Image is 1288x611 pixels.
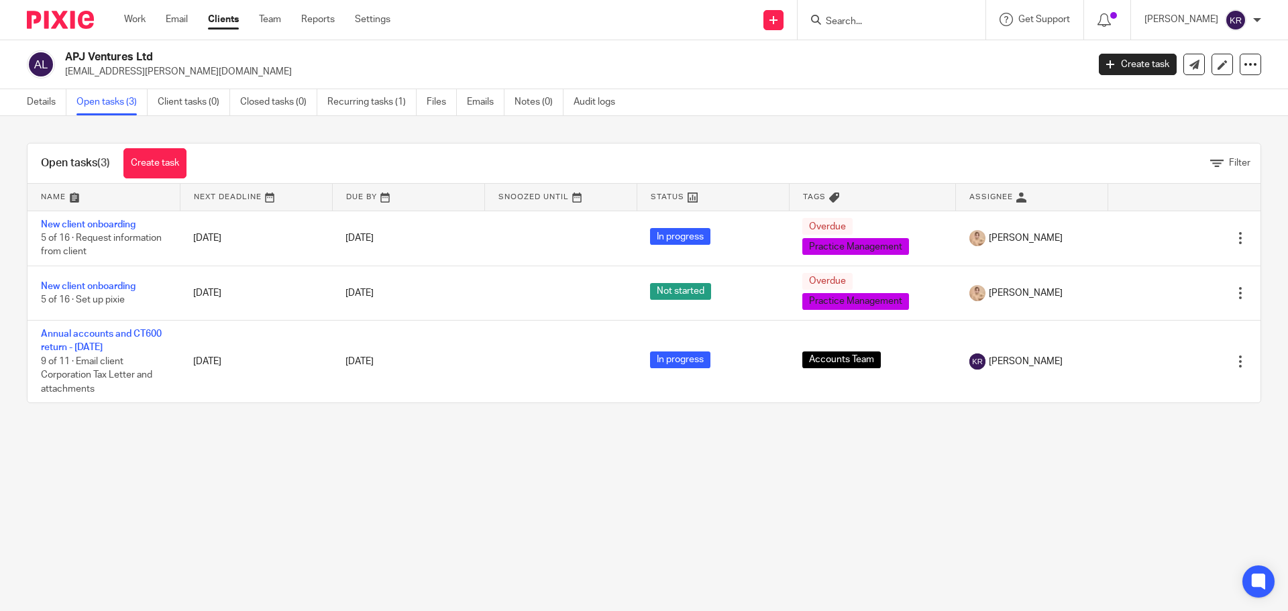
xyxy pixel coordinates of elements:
[208,13,239,26] a: Clients
[41,156,110,170] h1: Open tasks
[65,65,1079,78] p: [EMAIL_ADDRESS][PERSON_NAME][DOMAIN_NAME]
[802,218,853,235] span: Overdue
[27,11,94,29] img: Pixie
[180,211,332,266] td: [DATE]
[41,357,152,394] span: 9 of 11 · Email client Corporation Tax Letter and attachments
[969,230,985,246] img: DSC06218%20-%20Copy.JPG
[345,233,374,243] span: [DATE]
[574,89,625,115] a: Audit logs
[41,233,162,257] span: 5 of 16 · Request information from client
[650,351,710,368] span: In progress
[158,89,230,115] a: Client tasks (0)
[498,193,569,201] span: Snoozed Until
[27,50,55,78] img: svg%3E
[802,238,909,255] span: Practice Management
[27,89,66,115] a: Details
[515,89,563,115] a: Notes (0)
[345,288,374,298] span: [DATE]
[41,220,136,229] a: New client onboarding
[650,228,710,245] span: In progress
[427,89,457,115] a: Files
[124,13,146,26] a: Work
[803,193,826,201] span: Tags
[180,266,332,320] td: [DATE]
[259,13,281,26] a: Team
[802,351,881,368] span: Accounts Team
[123,148,186,178] a: Create task
[355,13,390,26] a: Settings
[65,50,876,64] h2: APJ Ventures Ltd
[41,282,136,291] a: New client onboarding
[969,353,985,370] img: svg%3E
[1099,54,1177,75] a: Create task
[1018,15,1070,24] span: Get Support
[345,357,374,366] span: [DATE]
[989,286,1063,300] span: [PERSON_NAME]
[989,231,1063,245] span: [PERSON_NAME]
[240,89,317,115] a: Closed tasks (0)
[802,293,909,310] span: Practice Management
[327,89,417,115] a: Recurring tasks (1)
[41,295,125,304] span: 5 of 16 · Set up pixie
[969,285,985,301] img: DSC06218%20-%20Copy.JPG
[651,193,684,201] span: Status
[650,283,711,300] span: Not started
[824,16,945,28] input: Search
[1229,158,1250,168] span: Filter
[166,13,188,26] a: Email
[97,158,110,168] span: (3)
[1144,13,1218,26] p: [PERSON_NAME]
[467,89,504,115] a: Emails
[76,89,148,115] a: Open tasks (3)
[301,13,335,26] a: Reports
[1225,9,1246,31] img: svg%3E
[180,320,332,402] td: [DATE]
[989,355,1063,368] span: [PERSON_NAME]
[802,273,853,290] span: Overdue
[41,329,162,352] a: Annual accounts and CT600 return - [DATE]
